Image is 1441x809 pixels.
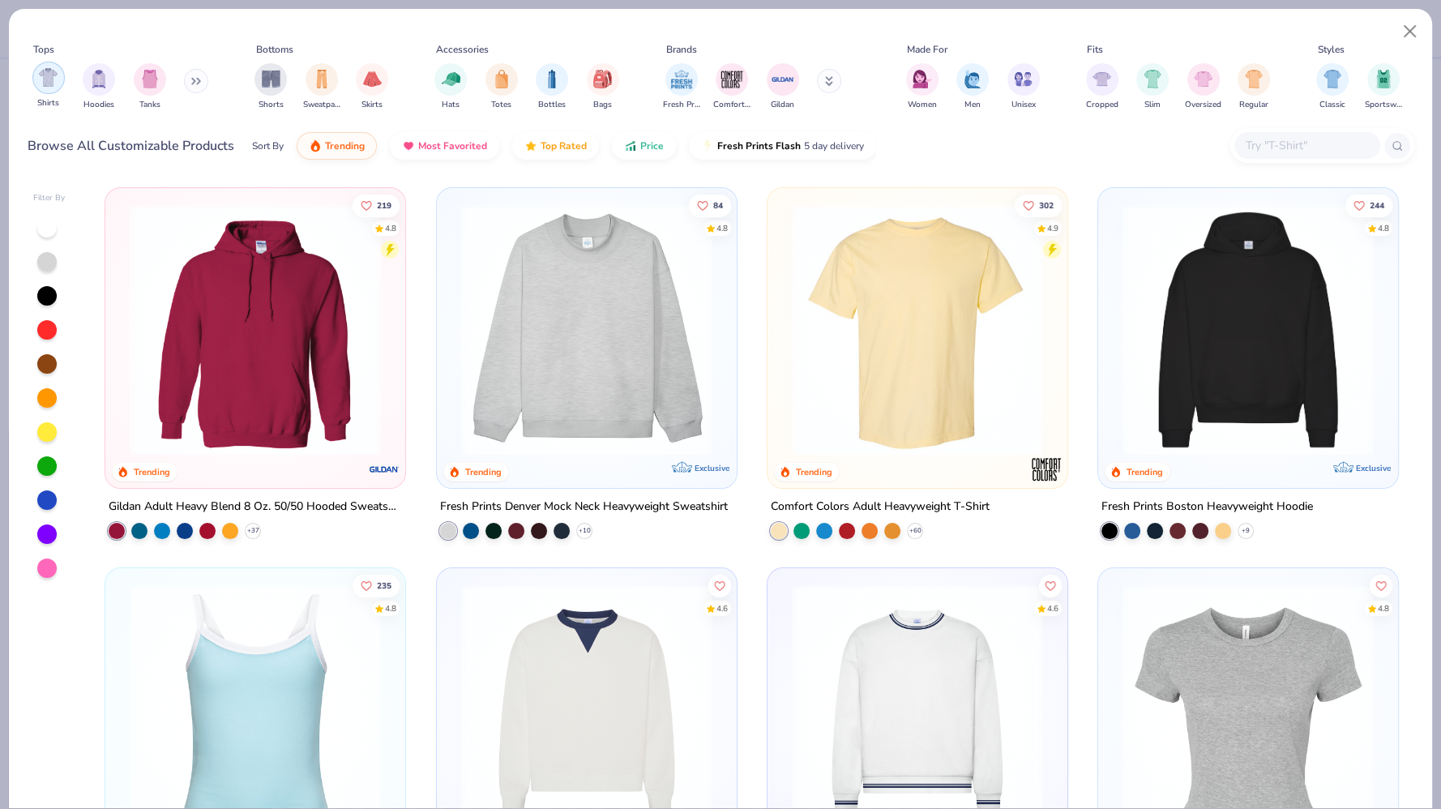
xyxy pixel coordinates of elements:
span: Tanks [139,99,160,111]
button: filter button [1086,63,1118,111]
div: Filter By [33,192,66,204]
button: filter button [356,63,388,111]
div: Styles [1318,42,1345,57]
button: Like [353,575,400,597]
span: Skirts [361,99,383,111]
img: Gildan Image [771,67,795,92]
button: filter button [906,63,939,111]
div: filter for Comfort Colors [713,63,750,111]
img: Women Image [913,70,931,88]
span: Trending [325,139,365,152]
img: 01756b78-01f6-4cc6-8d8a-3c30c1a0c8ac [122,204,389,456]
div: filter for Bags [587,63,619,111]
div: filter for Classic [1316,63,1349,111]
div: filter for Bottles [536,63,568,111]
button: Top Rated [512,132,599,160]
div: 4.8 [716,222,727,234]
span: + 37 [247,526,259,536]
div: filter for Regular [1238,63,1270,111]
button: filter button [956,63,989,111]
button: filter button [663,63,700,111]
div: Fits [1087,42,1103,57]
div: Comfort Colors Adult Heavyweight T-Shirt [771,497,990,517]
button: Close [1395,16,1426,47]
span: Hoodies [83,99,114,111]
button: Like [1039,575,1062,597]
button: filter button [713,63,750,111]
div: Tops [33,42,54,57]
div: filter for Fresh Prints [663,63,700,111]
span: Shirts [37,97,59,109]
button: filter button [485,63,518,111]
div: Gildan Adult Heavy Blend 8 Oz. 50/50 Hooded Sweatshirt [109,497,402,517]
span: Unisex [1011,99,1036,111]
img: Shorts Image [262,70,280,88]
img: Tanks Image [141,70,159,88]
button: filter button [536,63,568,111]
span: Shorts [259,99,284,111]
div: 4.8 [1378,603,1389,615]
button: filter button [303,63,340,111]
span: Exclusive [695,463,729,473]
div: 4.8 [1378,222,1389,234]
div: filter for Cropped [1086,63,1118,111]
div: Brands [666,42,697,57]
button: Like [1370,575,1392,597]
div: filter for Men [956,63,989,111]
img: Hats Image [442,70,460,88]
div: filter for Unisex [1007,63,1040,111]
img: 91acfc32-fd48-4d6b-bdad-a4c1a30ac3fc [1114,204,1382,456]
img: 029b8af0-80e6-406f-9fdc-fdf898547912 [784,204,1051,456]
div: filter for Hats [434,63,467,111]
img: Bottles Image [543,70,561,88]
button: Like [1345,194,1392,216]
span: 244 [1370,201,1384,209]
span: 302 [1039,201,1054,209]
img: Men Image [964,70,981,88]
button: filter button [32,63,65,111]
div: filter for Hoodies [83,63,115,111]
button: filter button [254,63,287,111]
span: 219 [377,201,391,209]
span: + 10 [578,526,590,536]
span: Fresh Prints [663,99,700,111]
div: 4.8 [385,603,396,615]
img: Slim Image [1144,70,1161,88]
button: Like [708,575,730,597]
img: Gildan logo [369,453,401,486]
div: filter for Oversized [1185,63,1221,111]
span: Price [640,139,664,152]
input: Try "T-Shirt" [1244,136,1369,155]
span: Top Rated [541,139,587,152]
img: Totes Image [493,70,511,88]
div: Made For [907,42,947,57]
span: 5 day delivery [804,137,864,156]
img: Shirts Image [39,68,58,87]
div: filter for Women [906,63,939,111]
button: filter button [134,63,166,111]
span: Bags [593,99,612,111]
img: Comfort Colors logo [1030,453,1063,486]
img: Unisex Image [1014,70,1033,88]
div: Fresh Prints Boston Heavyweight Hoodie [1101,497,1313,517]
img: Oversized Image [1194,70,1212,88]
div: filter for Shorts [254,63,287,111]
span: Exclusive [1356,463,1391,473]
span: 235 [377,582,391,590]
div: filter for Shirts [32,62,65,109]
span: Totes [491,99,511,111]
div: 4.6 [716,603,727,615]
span: Classic [1319,99,1345,111]
div: 4.9 [1047,222,1058,234]
div: Accessories [436,42,489,57]
button: filter button [1007,63,1040,111]
span: Fresh Prints Flash [717,139,801,152]
button: Fresh Prints Flash5 day delivery [689,132,876,160]
button: filter button [1136,63,1169,111]
button: filter button [1185,63,1221,111]
button: Trending [297,132,377,160]
button: filter button [1316,63,1349,111]
img: Sportswear Image [1375,70,1392,88]
img: f5d85501-0dbb-4ee4-b115-c08fa3845d83 [453,204,720,456]
img: Regular Image [1245,70,1264,88]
